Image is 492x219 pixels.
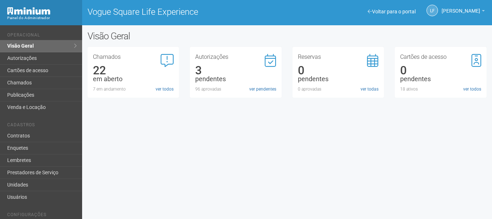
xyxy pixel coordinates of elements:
[298,76,379,82] div: pendentes
[249,86,276,92] a: ver pendentes
[298,67,379,74] div: 0
[93,67,174,74] div: 22
[442,1,480,14] span: Letícia Florim
[361,86,379,92] a: ver todas
[368,9,416,14] a: Voltar para o portal
[298,54,379,60] h3: Reservas
[195,86,276,92] div: 96 aprovadas
[7,32,77,40] li: Operacional
[93,76,174,82] div: em aberto
[93,54,174,60] h3: Chamados
[88,7,282,17] h1: Vogue Square Life Experience
[400,76,481,82] div: pendentes
[156,86,174,92] a: ver todos
[400,86,481,92] div: 18 ativos
[400,54,481,60] h3: Cartões de acesso
[463,86,481,92] a: ver todos
[195,76,276,82] div: pendentes
[7,15,77,21] div: Painel do Administrador
[93,86,174,92] div: 7 em andamento
[88,31,247,41] h2: Visão Geral
[442,9,485,15] a: [PERSON_NAME]
[7,7,50,15] img: Minium
[195,67,276,74] div: 3
[298,86,379,92] div: 0 aprovadas
[400,67,481,74] div: 0
[426,5,438,16] a: LF
[7,122,77,130] li: Cadastros
[195,54,276,60] h3: Autorizações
